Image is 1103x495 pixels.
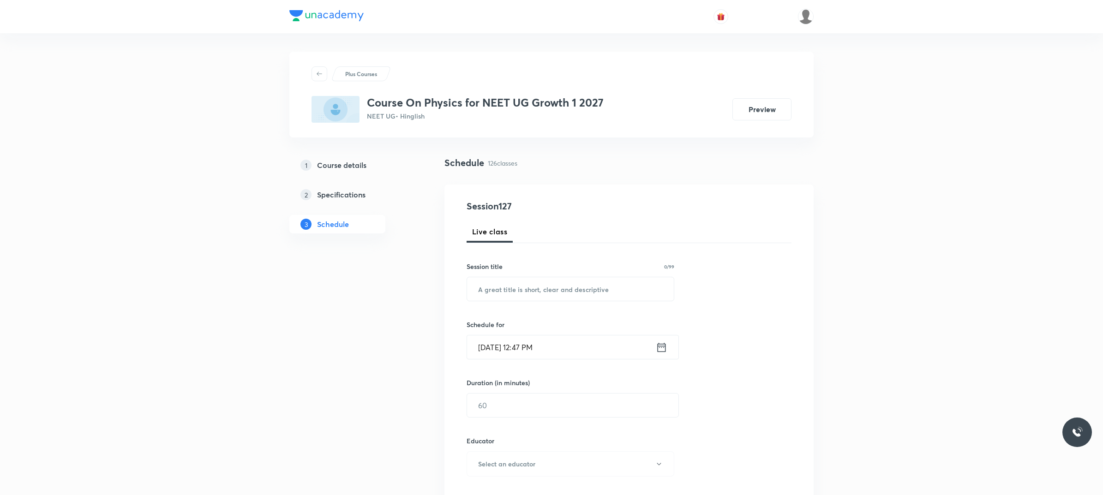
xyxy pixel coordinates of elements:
h5: Schedule [317,219,349,230]
h6: Session title [467,262,503,271]
h6: Educator [467,436,674,446]
img: ttu [1072,427,1083,438]
input: 60 [467,394,678,417]
span: Live class [472,226,507,237]
img: Company Logo [289,10,364,21]
h6: Schedule for [467,320,674,329]
p: 3 [300,219,312,230]
h3: Course On Physics for NEET UG Growth 1 2027 [367,96,604,109]
img: avatar [717,12,725,21]
p: 1 [300,160,312,171]
button: Select an educator [467,451,674,477]
p: NEET UG • Hinglish [367,111,604,121]
h5: Course details [317,160,366,171]
h5: Specifications [317,189,366,200]
button: Preview [732,98,791,120]
p: 126 classes [488,158,517,168]
h4: Schedule [444,156,484,170]
img: UNACADEMY [798,9,814,24]
input: A great title is short, clear and descriptive [467,277,674,301]
a: 1Course details [289,156,415,174]
a: 2Specifications [289,185,415,204]
img: E484D8DE-7D93-40DC-A311-1435C6917BFC_plus.png [312,96,360,123]
p: Plus Courses [345,70,377,78]
p: 2 [300,189,312,200]
p: 0/99 [664,264,674,269]
h6: Duration (in minutes) [467,378,530,388]
h6: Select an educator [478,459,535,469]
button: avatar [713,9,728,24]
h4: Session 127 [467,199,635,213]
a: Company Logo [289,10,364,24]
